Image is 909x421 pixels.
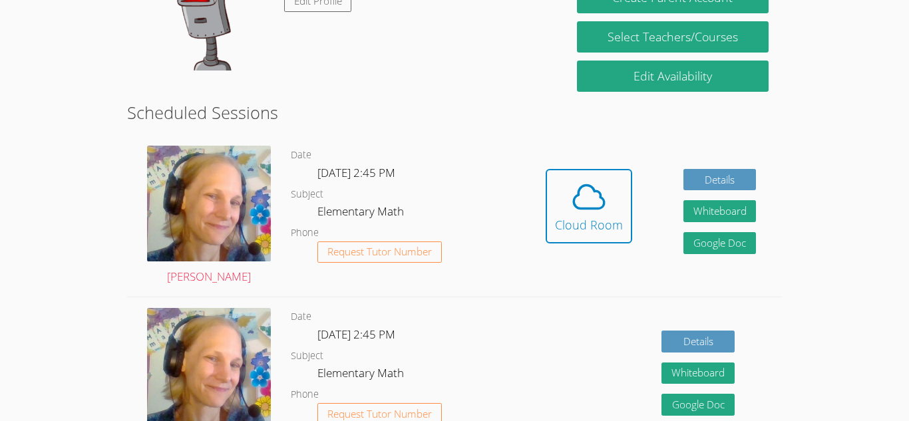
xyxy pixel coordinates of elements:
[291,348,323,364] dt: Subject
[577,61,769,92] a: Edit Availability
[327,409,432,419] span: Request Tutor Number
[327,247,432,257] span: Request Tutor Number
[683,169,757,191] a: Details
[147,146,271,287] a: [PERSON_NAME]
[661,362,735,384] button: Whiteboard
[661,331,735,352] a: Details
[577,21,769,53] a: Select Teachers/Courses
[683,200,757,222] button: Whiteboard
[661,394,735,416] a: Google Doc
[127,100,782,125] h2: Scheduled Sessions
[291,386,319,403] dt: Phone
[317,364,407,386] dd: Elementary Math
[147,146,271,261] img: avatar.png
[291,186,323,203] dt: Subject
[291,147,311,164] dt: Date
[683,232,757,254] a: Google Doc
[317,327,395,342] span: [DATE] 2:45 PM
[291,309,311,325] dt: Date
[317,165,395,180] span: [DATE] 2:45 PM
[546,169,632,243] button: Cloud Room
[291,225,319,241] dt: Phone
[317,202,407,225] dd: Elementary Math
[555,215,623,234] div: Cloud Room
[317,241,442,263] button: Request Tutor Number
